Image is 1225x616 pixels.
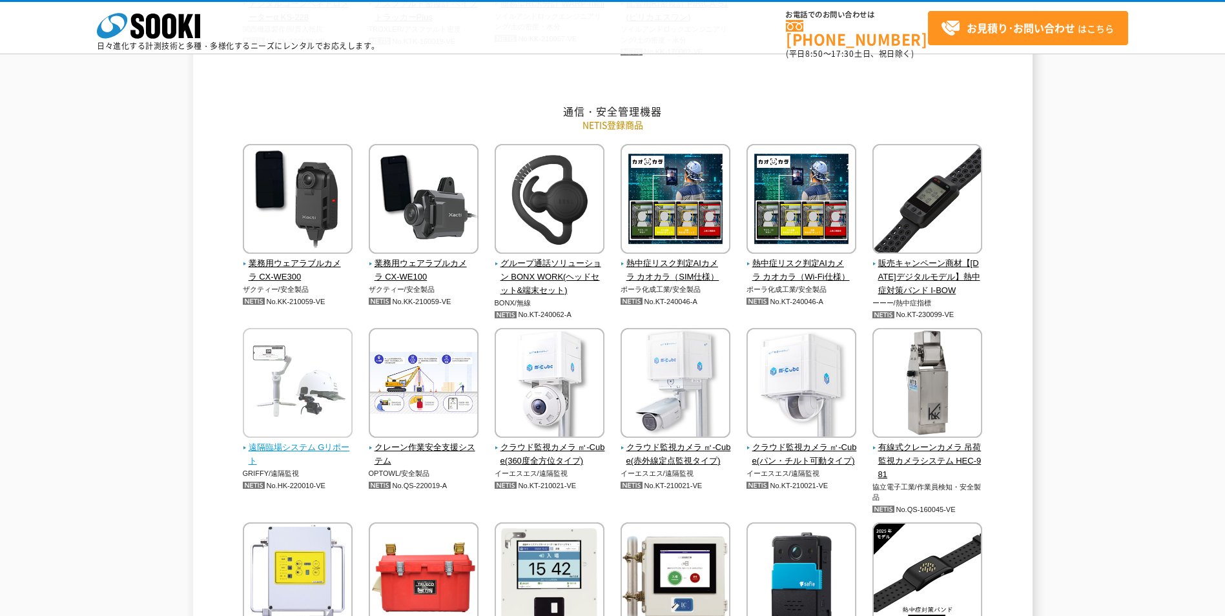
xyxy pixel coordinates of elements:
span: 熱中症リスク判定AIカメラ カオカラ（SIM仕様） [621,257,731,284]
img: クラウド監視カメラ ㎥-Cube(パン・チルト可動タイプ) [746,328,856,441]
p: 日々進化する計測技術と多種・多様化するニーズにレンタルでお応えします。 [97,42,380,50]
img: クラウド監視カメラ ㎥-Cube(赤外線定点監視タイプ) [621,328,730,441]
p: ポーラ化成工業/安全製品 [746,284,857,295]
span: 17:30 [831,48,854,59]
a: クレーン作業安全支援システム [369,429,479,468]
p: BONX/無線 [495,298,605,309]
p: No.HK-220010-VE [243,479,353,493]
a: 熱中症リスク判定AIカメラ カオカラ（SIM仕様） [621,245,731,284]
p: イーエスエス/遠隔監視 [746,468,857,479]
a: 販売キャンペーン商材【[DATE]デジタルモデル】熱中症対策バンド I-BOW [872,245,983,298]
span: クラウド監視カメラ ㎥-Cube(赤外線定点監視タイプ) [621,441,731,468]
p: No.KK-210059-VE [369,295,479,309]
a: 有線式クレーンカメラ 吊荷監視カメラシステム HEC-981 [872,429,983,482]
p: OPTOWL/安全製品 [369,468,479,479]
img: 販売キャンペーン商材【2025年デジタルモデル】熱中症対策バンド I-BOW [872,144,982,257]
span: クレーン作業安全支援システム [369,441,479,468]
p: No.KT-210021-VE [746,479,857,493]
span: 業務用ウェアラブルカメラ CX-WE300 [243,257,353,284]
span: グループ通話ソリューション BONX WORK(ヘッドセット&端末セット) [495,257,605,297]
span: クラウド監視カメラ ㎥-Cube(360度全方位タイプ) [495,441,605,468]
img: グループ通話ソリューション BONX WORK(ヘッドセット&端末セット) [495,144,604,257]
p: No.KT-240062-A [495,308,605,322]
span: お電話でのお問い合わせは [786,11,928,19]
p: No.KT-240046-A [621,295,731,309]
span: はこちら [941,19,1114,38]
a: 遠隔臨場システム Gリポート [243,429,353,468]
p: No.KT-240046-A [746,295,857,309]
span: 業務用ウェアラブルカメラ CX-WE100 [369,257,479,284]
a: クラウド監視カメラ ㎥-Cube(360度全方位タイプ) [495,429,605,468]
span: 有線式クレーンカメラ 吊荷監視カメラシステム HEC-981 [872,441,983,481]
p: NETIS登録商品 [235,118,991,132]
span: クラウド監視カメラ ㎥-Cube(パン・チルト可動タイプ) [746,441,857,468]
span: 販売キャンペーン商材【[DATE]デジタルモデル】熱中症対策バンド I-BOW [872,257,983,297]
p: No.KT-210021-VE [621,479,731,493]
img: 遠隔臨場システム Gリポート [243,328,353,441]
p: イーエスエス/遠隔監視 [621,468,731,479]
p: No.QS-220019-A [369,479,479,493]
p: No.KT-210021-VE [495,479,605,493]
a: 業務用ウェアラブルカメラ CX-WE300 [243,245,353,284]
p: GRIFFY/遠隔監視 [243,468,353,479]
a: クラウド監視カメラ ㎥-Cube(パン・チルト可動タイプ) [746,429,857,468]
p: イーエスエス/遠隔監視 [495,468,605,479]
img: クラウド監視カメラ ㎥-Cube(360度全方位タイプ) [495,328,604,441]
h2: 通信・安全管理機器 [235,105,991,118]
span: 熱中症リスク判定AIカメラ カオカラ（Wi-Fi仕様） [746,257,857,284]
img: クレーン作業安全支援システム [369,328,479,441]
span: 遠隔臨場システム Gリポート [243,441,353,468]
img: 業務用ウェアラブルカメラ CX-WE100 [369,144,479,257]
img: 有線式クレーンカメラ 吊荷監視カメラシステム HEC-981 [872,328,982,441]
p: No.QS-160045-VE [872,503,983,517]
a: クラウド監視カメラ ㎥-Cube(赤外線定点監視タイプ) [621,429,731,468]
span: 8:50 [805,48,823,59]
p: 協立電子工業/作業員検知・安全製品 [872,482,983,503]
p: No.KT-230099-VE [872,308,983,322]
img: 熱中症リスク判定AIカメラ カオカラ（SIM仕様） [621,144,730,257]
strong: お見積り･お問い合わせ [967,20,1075,36]
a: グループ通話ソリューション BONX WORK(ヘッドセット&端末セット) [495,245,605,298]
span: (平日 ～ 土日、祝日除く) [786,48,914,59]
img: 熱中症リスク判定AIカメラ カオカラ（Wi-Fi仕様） [746,144,856,257]
p: ポーラ化成工業/安全製品 [621,284,731,295]
a: [PHONE_NUMBER] [786,20,928,46]
p: No.KK-210059-VE [243,295,353,309]
img: 業務用ウェアラブルカメラ CX-WE300 [243,144,353,257]
a: 業務用ウェアラブルカメラ CX-WE100 [369,245,479,284]
a: 熱中症リスク判定AIカメラ カオカラ（Wi-Fi仕様） [746,245,857,284]
p: ーーー/熱中症指標 [872,298,983,309]
a: お見積り･お問い合わせはこちら [928,11,1128,45]
p: ザクティー/安全製品 [243,284,353,295]
p: ザクティー/安全製品 [369,284,479,295]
